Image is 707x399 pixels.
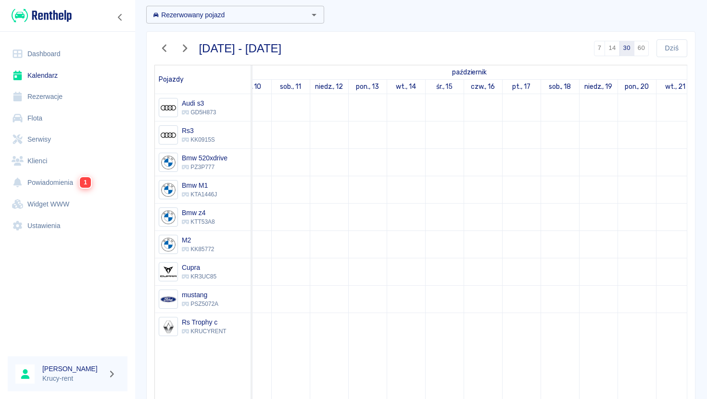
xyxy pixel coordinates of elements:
a: 11 października 2025 [278,80,303,94]
img: Image [160,237,176,253]
a: 14 października 2025 [393,80,418,94]
p: Krucy-rent [42,374,104,384]
h6: Cupra [182,263,216,272]
a: 20 października 2025 [622,80,652,94]
img: Renthelp logo [12,8,72,24]
h6: Bmw z4 [182,208,215,218]
a: 12 października 2025 [313,80,346,94]
button: 30 dni [619,41,634,56]
img: Image [160,127,176,143]
button: 14 dni [605,41,619,56]
span: Pojazdy [159,75,184,84]
p: KRUCYRENT [182,327,227,336]
h3: [DATE] - [DATE] [199,42,282,55]
img: Image [160,100,176,116]
img: Image [160,209,176,225]
h6: Bmw 520xdrive [182,153,227,163]
p: KR3UC85 [182,272,216,281]
a: Renthelp logo [8,8,72,24]
a: Widget WWW [8,193,127,215]
p: KTT53A8 [182,218,215,226]
button: 60 dni [634,41,649,56]
img: Image [160,182,176,198]
h6: Audi s3 [182,98,216,108]
button: 7 dni [594,41,606,56]
a: Rezerwacje [8,86,127,108]
p: PZ3P777 [182,163,227,171]
button: Dziś [656,39,687,57]
a: Klienci [8,150,127,172]
img: Image [160,264,176,280]
p: GD5H873 [182,108,216,117]
a: Flota [8,108,127,129]
a: 19 października 2025 [582,80,615,94]
p: KTA1446J [182,190,217,199]
img: Image [160,319,176,335]
img: Image [160,155,176,170]
h6: Rs3 [182,126,215,135]
a: 17 października 2025 [510,80,533,94]
h6: Bmw M1 [182,181,217,190]
p: PSZ5072A [182,300,218,308]
a: 18 października 2025 [546,80,574,94]
a: 13 października 2025 [353,80,381,94]
h6: mustang [182,290,218,300]
h6: [PERSON_NAME] [42,364,104,374]
h6: M2 [182,235,214,245]
a: 1 października 2025 [450,65,489,79]
h6: Rs Trophy c [182,317,227,327]
a: 16 października 2025 [468,80,497,94]
a: Ustawienia [8,215,127,237]
p: KK0915S [182,135,215,144]
input: Wyszukaj i wybierz pojazdy... [149,9,305,21]
a: 21 października 2025 [663,80,688,94]
button: Zwiń nawigację [113,11,127,24]
button: Otwórz [307,8,321,22]
a: Serwisy [8,129,127,150]
p: KK85772 [182,245,214,254]
a: 15 października 2025 [434,80,455,94]
a: Kalendarz [8,65,127,86]
span: 1 [80,177,91,188]
a: Powiadomienia1 [8,171,127,193]
a: Dashboard [8,43,127,65]
img: Image [160,291,176,307]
